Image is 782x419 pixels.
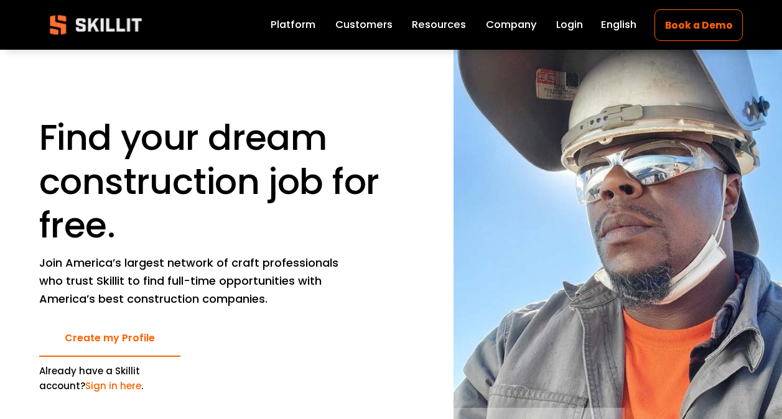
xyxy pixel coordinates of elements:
a: folder dropdown [412,16,466,34]
h1: Find your dream construction job for free. [39,116,388,247]
span: English [601,17,636,33]
img: Skillit [39,6,152,44]
div: language picker [601,16,636,34]
a: Book a Demo [654,9,743,41]
a: Login [556,16,583,34]
a: Customers [335,16,393,34]
p: Already have a Skillit account? . [39,364,180,394]
a: Create my Profile [39,320,180,357]
a: Sign in here [85,379,141,392]
a: Platform [271,16,315,34]
a: Company [486,16,537,34]
span: Resources [412,17,466,33]
p: Join America’s largest network of craft professionals who trust Skillit to find full-time opportu... [39,254,358,308]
